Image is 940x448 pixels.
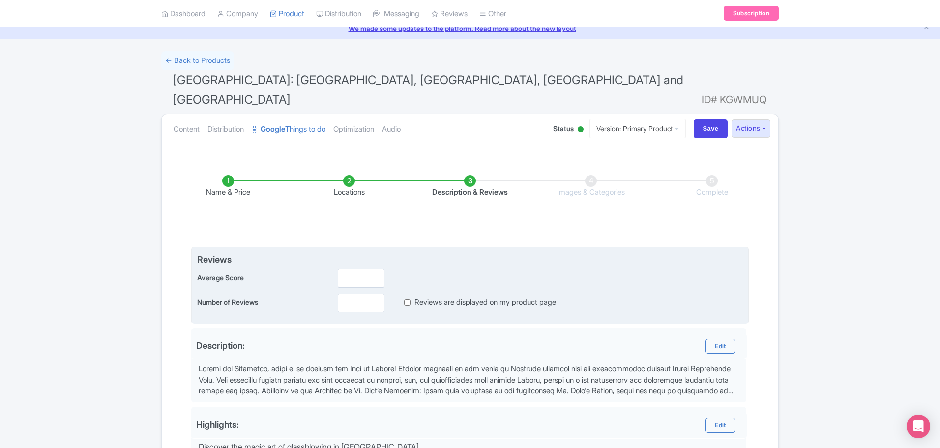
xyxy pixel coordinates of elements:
span: Status [553,123,574,134]
a: Distribution [207,114,244,145]
li: Complete [651,175,772,198]
div: Highlights: [196,419,239,430]
a: Subscription [724,6,779,21]
strong: Google [261,124,285,135]
span: [GEOGRAPHIC_DATA]: [GEOGRAPHIC_DATA], [GEOGRAPHIC_DATA], [GEOGRAPHIC_DATA] and [GEOGRAPHIC_DATA] [173,73,683,107]
button: Actions [732,119,770,138]
a: Audio [382,114,401,145]
a: We made some updates to the platform. Read more about the new layout [6,23,934,33]
span: Average Score [197,273,244,282]
a: ← Back to Products [161,51,234,70]
a: Optimization [333,114,374,145]
div: Loremi dol Sitametco, adipi el se doeiusm tem Inci ut Labore! Etdolor magnaali en adm venia qu No... [197,363,741,397]
span: Description: [196,340,245,351]
label: Reviews are displayed on my product page [414,297,556,308]
a: GoogleThings to do [252,114,325,145]
span: Reviews [197,253,743,266]
span: Number of Reviews [197,298,258,306]
input: Save [694,119,728,138]
span: ID# KGWMUQ [702,90,767,110]
a: Edit [705,339,735,354]
li: Locations [289,175,410,198]
li: Name & Price [168,175,289,198]
li: Description & Reviews [410,175,530,198]
li: Images & Categories [530,175,651,198]
button: Close announcement [923,22,930,33]
a: Content [174,114,200,145]
div: Open Intercom Messenger [907,415,930,438]
div: Active [576,122,586,138]
a: Version: Primary Product [589,119,686,138]
a: Edit [705,418,735,433]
